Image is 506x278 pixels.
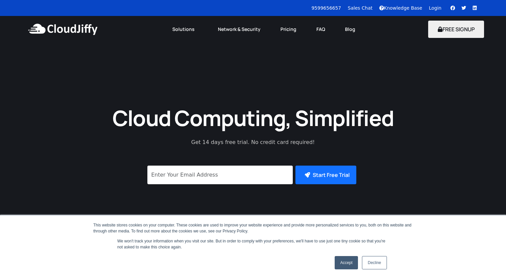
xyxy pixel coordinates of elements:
a: Knowledge Base [379,5,422,11]
a: Blog [335,22,365,37]
h1: Cloud Computing, Simplified [103,104,403,132]
a: Accept [335,256,358,269]
a: Login [429,5,441,11]
a: Pricing [270,22,306,37]
a: FREE SIGNUP [428,26,484,33]
button: FREE SIGNUP [428,21,484,38]
a: 9599656657 [311,5,341,11]
p: Get 14 days free trial. No credit card required! [162,138,345,146]
p: We won't track your information when you visit our site. But in order to comply with your prefere... [117,238,389,250]
div: This website stores cookies on your computer. These cookies are used to improve your website expe... [93,222,413,234]
a: Solutions [162,22,208,37]
a: Sales Chat [348,5,372,11]
input: Enter Your Email Address [147,166,293,184]
a: Decline [362,256,387,269]
a: Network & Security [208,22,270,37]
a: FAQ [306,22,335,37]
button: Start Free Trial [295,166,356,184]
